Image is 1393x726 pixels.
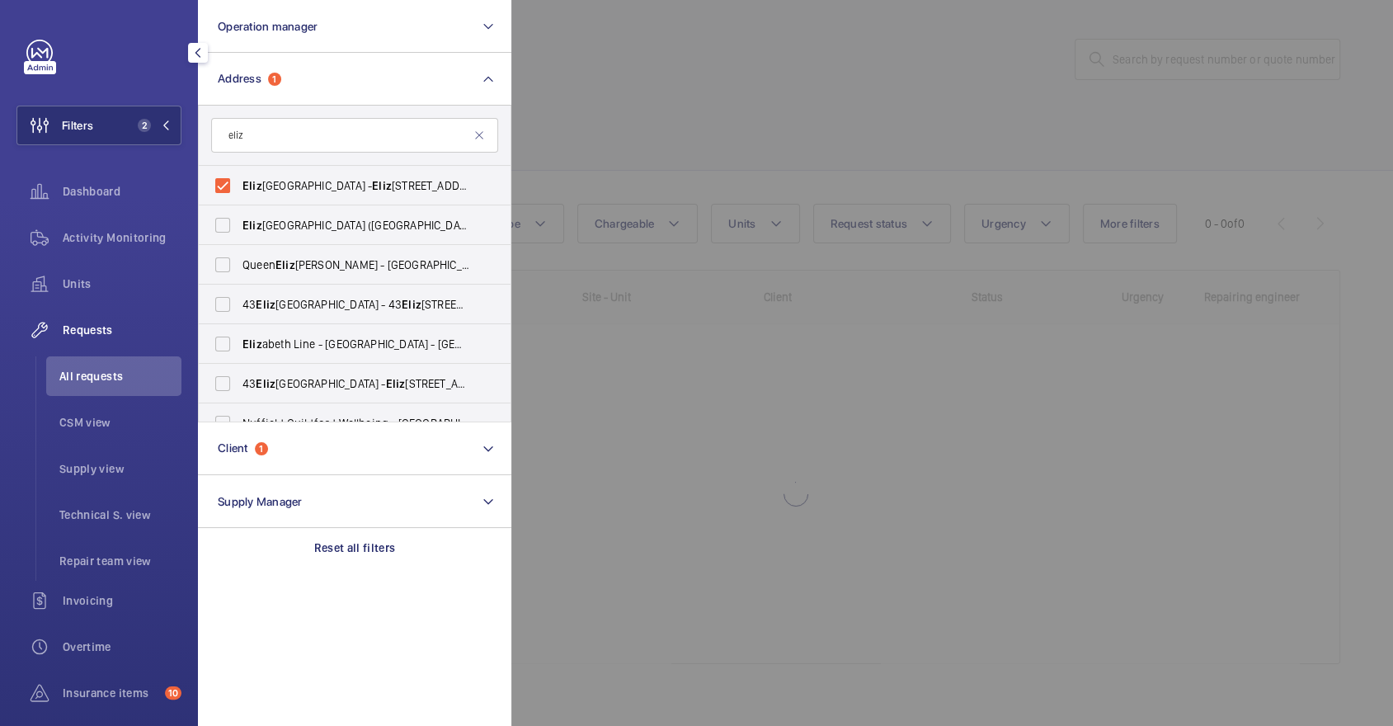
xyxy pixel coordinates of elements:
span: Filters [62,117,93,134]
span: Dashboard [63,183,181,200]
span: Units [63,276,181,292]
span: Repair team view [59,553,181,569]
span: 2 [138,119,151,132]
span: Technical S. view [59,507,181,523]
span: Activity Monitoring [63,229,181,246]
span: Requests [63,322,181,338]
span: CSM view [59,414,181,431]
span: All requests [59,368,181,384]
span: 10 [165,686,181,700]
span: Insurance items [63,685,158,701]
span: Invoicing [63,592,181,609]
span: Overtime [63,639,181,655]
button: Filters2 [16,106,181,145]
span: Supply view [59,460,181,477]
